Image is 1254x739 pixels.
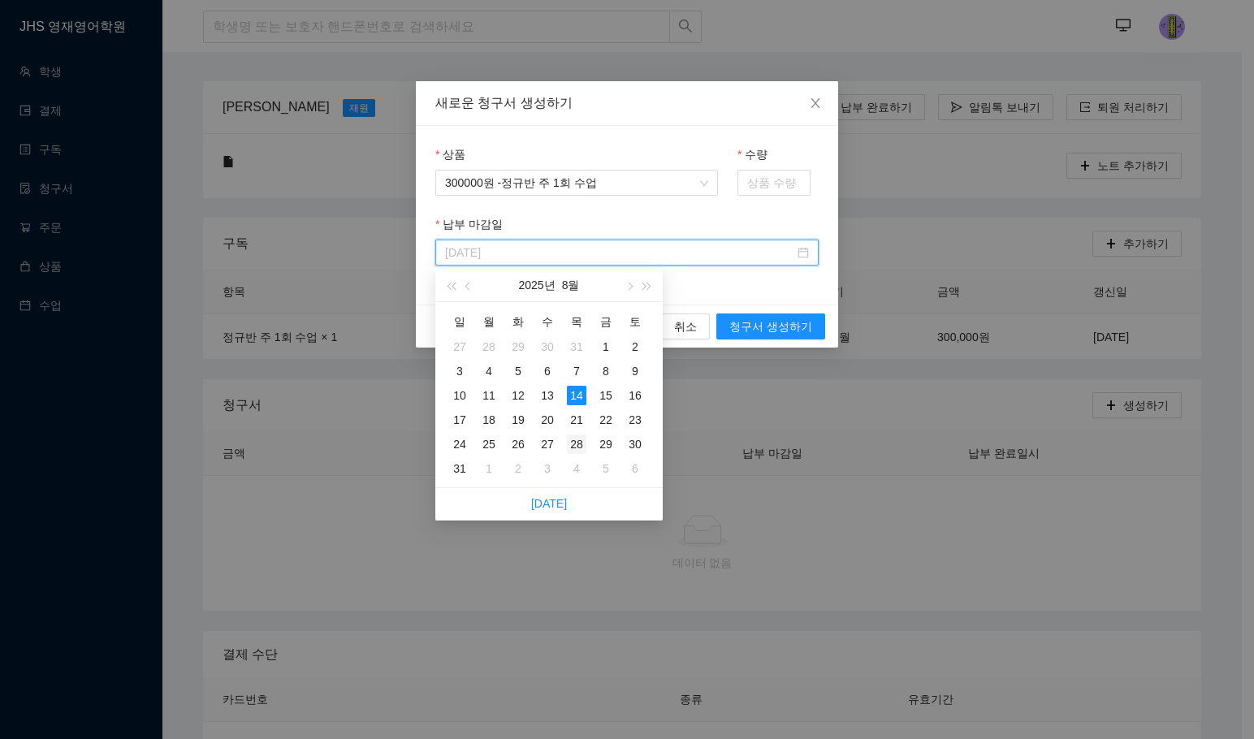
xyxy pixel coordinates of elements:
td: 2025-08-12 [504,383,533,408]
div: 14 [567,386,586,405]
td: 2025-08-16 [621,383,650,408]
td: 2025-09-04 [562,456,591,481]
td: 2025-08-22 [591,408,621,432]
div: 6 [625,459,645,478]
div: 28 [479,337,499,357]
td: 2025-08-31 [445,456,474,481]
th: 화 [504,309,533,335]
span: 청구서 생성하기 [729,318,812,335]
button: 2025년 [519,269,556,301]
div: 23 [625,410,645,430]
td: 2025-08-27 [533,432,562,456]
td: 2025-08-30 [621,432,650,456]
div: 29 [508,337,528,357]
td: 2025-08-04 [474,359,504,383]
td: 2025-09-06 [621,456,650,481]
button: 취소 [661,313,710,339]
div: 11 [479,386,499,405]
label: 납부 마감일 [435,215,503,233]
td: 2025-08-17 [445,408,474,432]
td: 2025-08-24 [445,432,474,456]
button: Close [793,81,838,127]
div: 28 [567,434,586,454]
td: 2025-07-30 [533,335,562,359]
div: 1 [479,459,499,478]
td: 2025-08-07 [562,359,591,383]
td: 2025-08-14 [562,383,591,408]
div: 17 [450,410,469,430]
label: 수량 [737,145,768,163]
input: 납부 마감일 [445,244,794,261]
div: 5 [596,459,616,478]
td: 2025-08-23 [621,408,650,432]
div: 4 [567,459,586,478]
div: 1 [596,337,616,357]
div: 3 [538,459,557,478]
div: 9 [625,361,645,381]
td: 2025-09-05 [591,456,621,481]
td: 2025-08-20 [533,408,562,432]
td: 2025-08-01 [591,335,621,359]
div: 26 [508,434,528,454]
th: 일 [445,309,474,335]
td: 2025-08-09 [621,359,650,383]
a: [DATE] [531,497,567,510]
span: 취소 [674,318,697,335]
div: 5 [508,361,528,381]
div: 19 [508,410,528,430]
td: 2025-09-03 [533,456,562,481]
th: 토 [621,309,650,335]
td: 2025-08-06 [533,359,562,383]
td: 2025-07-29 [504,335,533,359]
td: 2025-08-13 [533,383,562,408]
th: 월 [474,309,504,335]
div: 24 [450,434,469,454]
div: 31 [567,337,586,357]
div: 13 [538,386,557,405]
td: 2025-08-05 [504,359,533,383]
th: 금 [591,309,621,335]
div: 2 [508,459,528,478]
td: 2025-08-26 [504,432,533,456]
div: 22 [596,410,616,430]
label: 상품 [435,145,465,163]
th: 수 [533,309,562,335]
div: 3 [450,361,469,381]
div: 새로운 청구서 생성하기 [435,94,819,112]
td: 2025-08-11 [474,383,504,408]
td: 2025-08-21 [562,408,591,432]
td: 2025-08-18 [474,408,504,432]
div: 31 [450,459,469,478]
div: 18 [479,410,499,430]
div: 27 [450,337,469,357]
div: 4 [479,361,499,381]
div: 16 [625,386,645,405]
div: 8 [596,361,616,381]
div: 30 [538,337,557,357]
span: 300000 원 - 정규반 주 1회 수업 [445,171,708,195]
div: 20 [538,410,557,430]
td: 2025-08-03 [445,359,474,383]
div: 12 [508,386,528,405]
span: close [809,97,822,110]
td: 2025-08-28 [562,432,591,456]
button: 청구서 생성하기 [716,313,825,339]
td: 2025-08-19 [504,408,533,432]
td: 2025-08-08 [591,359,621,383]
td: 2025-08-02 [621,335,650,359]
td: 2025-09-02 [504,456,533,481]
div: 2 [625,337,645,357]
div: 15 [596,386,616,405]
td: 2025-09-01 [474,456,504,481]
th: 목 [562,309,591,335]
div: 7 [567,361,586,381]
td: 2025-07-27 [445,335,474,359]
button: 8월 [562,269,580,301]
td: 2025-08-29 [591,432,621,456]
div: 21 [567,410,586,430]
td: 2025-08-15 [591,383,621,408]
div: 6 [538,361,557,381]
div: 29 [596,434,616,454]
div: 27 [538,434,557,454]
div: 25 [479,434,499,454]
